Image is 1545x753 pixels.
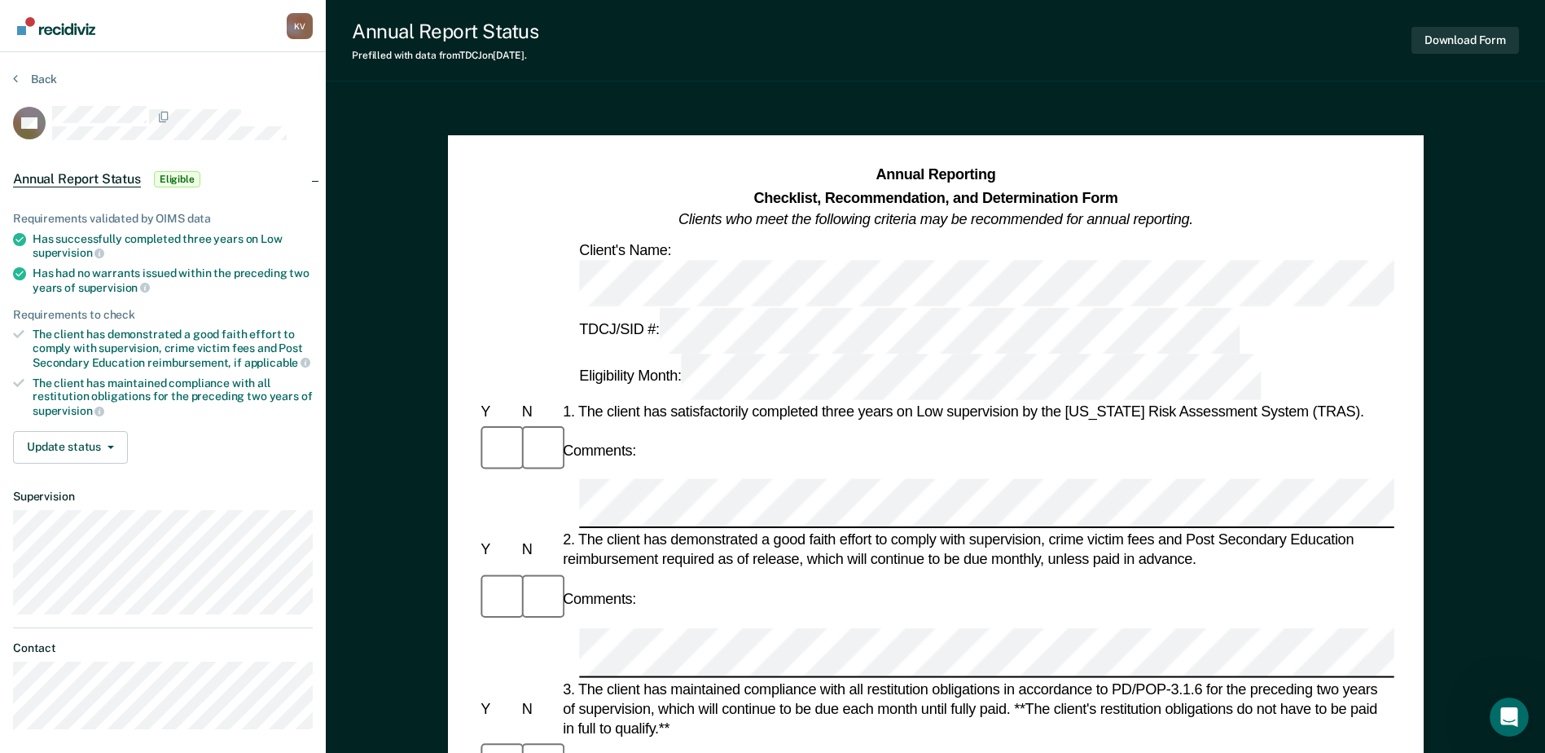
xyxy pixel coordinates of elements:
[13,641,313,655] dt: Contact
[576,354,1264,400] div: Eligibility Month:
[78,281,150,294] span: supervision
[13,171,141,187] span: Annual Report Status
[33,232,313,260] div: Has successfully completed three years on Low
[876,167,995,183] strong: Annual Reporting
[33,404,104,417] span: supervision
[560,441,639,460] div: Comments:
[352,50,538,61] div: Prefilled with data from TDCJ on [DATE] .
[154,171,200,187] span: Eligible
[33,376,313,418] div: The client has maintained compliance with all restitution obligations for the preceding two years of
[518,402,559,421] div: N
[560,679,1394,738] div: 3. The client has maintained compliance with all restitution obligations in accordance to PD/POP-...
[13,431,128,464] button: Update status
[244,356,310,369] span: applicable
[1490,698,1529,737] iframe: Intercom live chat
[477,699,518,719] div: Y
[33,266,313,294] div: Has had no warrants issued within the preceding two years of
[678,211,1193,227] em: Clients who meet the following criteria may be recommended for annual reporting.
[13,308,313,322] div: Requirements to check
[287,13,313,39] div: K V
[477,402,518,421] div: Y
[13,212,313,226] div: Requirements validated by OIMS data
[477,540,518,560] div: Y
[13,490,313,504] dt: Supervision
[33,246,104,259] span: supervision
[1411,27,1519,54] button: Download Form
[287,13,313,39] button: Profile dropdown button
[17,17,95,35] img: Recidiviz
[560,589,639,609] div: Comments:
[560,531,1394,570] div: 2. The client has demonstrated a good faith effort to comply with supervision, crime victim fees ...
[560,402,1394,421] div: 1. The client has satisfactorily completed three years on Low supervision by the [US_STATE] Risk ...
[753,189,1117,205] strong: Checklist, Recommendation, and Determination Form
[518,699,559,719] div: N
[576,307,1242,354] div: TDCJ/SID #:
[13,72,57,86] button: Back
[352,20,538,43] div: Annual Report Status
[33,328,313,369] div: The client has demonstrated a good faith effort to comply with supervision, crime victim fees and...
[518,540,559,560] div: N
